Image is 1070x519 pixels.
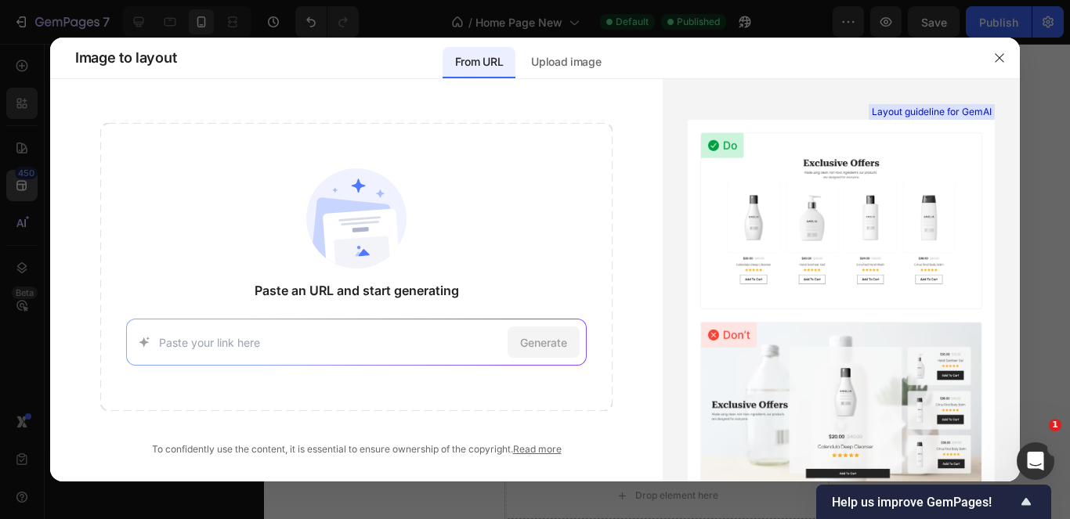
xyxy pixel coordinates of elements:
[32,31,182,52] div: Rich Text Editor. Editing area: main
[32,58,182,79] div: Rich Text Editor. Editing area: main
[513,443,562,455] a: Read more
[1017,442,1054,480] iframe: Intercom live chat
[19,180,38,199] img: CMOhyp-BrocDEAE=.png
[832,492,1036,511] button: Show survey - Help us improve GemPages!
[13,292,310,380] h2: Frequently Asked Questions.
[130,445,213,458] div: Drop element here
[255,281,459,300] span: Paste an URL and start generating
[520,334,567,351] span: Generate
[34,60,179,77] p: Eco-Friendly Resuabale Bags
[531,52,601,71] p: Upload image
[455,52,503,71] p: From URL
[1049,419,1061,431] span: 1
[32,3,182,24] div: Rich Text Editor. Editing area: main
[6,171,211,208] button: SEOAnt ‑ Trust Badges & Icon
[50,180,198,196] div: SEOAnt ‑ Trust Badges & Icon
[75,49,176,67] span: Image to layout
[34,5,179,22] p: Minimize Waste
[22,420,265,439] p: Does it really keep food fresh 3- 5x longer?.
[159,334,502,351] input: Paste your link here
[100,442,613,456] div: To confidently use the content, it is essential to ensure ownership of the copyright.
[34,33,179,49] p: Compact & Portable
[872,105,992,119] span: Layout guideline for GemAI
[832,495,1017,510] span: Help us improve GemPages!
